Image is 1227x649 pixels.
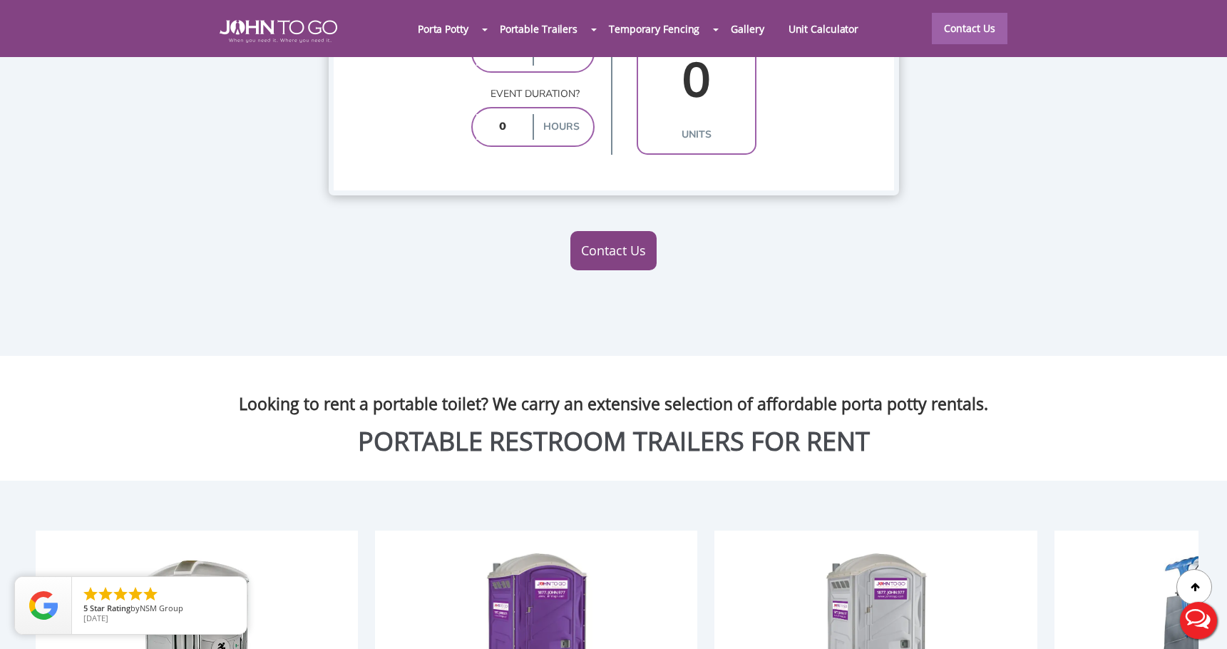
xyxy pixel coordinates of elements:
[533,114,590,140] label: hours
[220,20,337,43] img: JOHN to go
[488,14,590,44] a: Portable Trailers
[127,586,144,603] li: 
[82,586,99,603] li: 
[476,114,530,140] input: 0
[776,14,871,44] a: Unit Calculator
[932,13,1007,44] a: Contact Us
[112,586,129,603] li: 
[11,427,1216,456] h2: PORTABLE RESTROOM TRAILERS FOR RENT
[406,14,481,44] a: Porta Potty
[11,370,1216,413] h3: Looking to rent a portable toilet? We carry an extensive selection of affordable porta potty rent...
[719,14,776,44] a: Gallery
[97,586,114,603] li: 
[642,40,751,122] input: 0
[1170,592,1227,649] button: Live Chat
[642,122,751,148] label: units
[90,603,130,613] span: Star Rating
[597,14,712,44] a: Temporary Fencing
[29,591,58,620] img: Review Rating
[83,613,108,623] span: [DATE]
[140,603,183,613] span: NSM Group
[570,231,657,271] a: Contact Us
[83,604,235,614] span: by
[471,87,595,101] p: Event duration?
[142,586,159,603] li: 
[83,603,88,613] span: 5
